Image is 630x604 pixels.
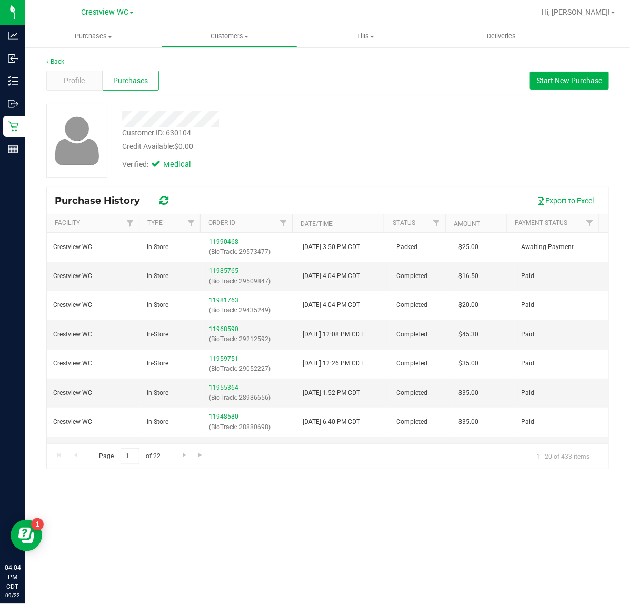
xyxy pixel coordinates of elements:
a: Status [393,219,415,226]
span: In-Store [147,417,168,427]
inline-svg: Inventory [8,76,18,86]
a: 11955364 [209,384,238,391]
inline-svg: Inbound [8,53,18,64]
span: Profile [64,75,85,86]
a: Go to the last page [193,448,208,462]
a: Customers [162,25,298,47]
p: (BioTrack: 29509847) [209,276,290,286]
span: Crestview WC [53,417,92,427]
a: 11981763 [209,296,238,304]
span: $0.00 [174,142,193,151]
span: $16.50 [459,271,479,281]
span: Completed [396,417,427,427]
span: Paid [521,417,534,427]
span: Completed [396,271,427,281]
span: 1 - 20 of 433 items [528,448,598,464]
a: Back [46,58,64,65]
a: Purchases [25,25,162,47]
span: Paid [521,388,534,398]
a: Filter [581,214,598,232]
span: Completed [396,388,427,398]
a: Amount [454,220,480,227]
span: In-Store [147,359,168,369]
img: user-icon.png [49,114,105,168]
span: Crestview WC [53,242,92,252]
a: 11948580 [209,413,238,420]
p: (BioTrack: 28880698) [209,422,290,432]
span: In-Store [147,388,168,398]
span: Medical [163,159,205,171]
span: Paid [521,359,534,369]
a: Filter [183,214,200,232]
a: Date/Time [301,220,333,227]
span: Crestview WC [53,388,92,398]
p: (BioTrack: 28986656) [209,393,290,403]
span: Page of 22 [90,448,169,464]
input: 1 [121,448,139,464]
span: [DATE] 6:40 PM CDT [303,417,360,427]
span: $20.00 [459,300,479,310]
span: [DATE] 12:08 PM CDT [303,330,364,340]
iframe: Resource center [11,520,42,551]
span: Hi, [PERSON_NAME]! [542,8,610,16]
span: Customers [162,32,297,41]
span: [DATE] 4:04 PM CDT [303,300,360,310]
a: 11959751 [209,355,238,362]
a: 11940170 [209,442,238,450]
div: Verified: [122,159,205,171]
span: [DATE] 4:04 PM CDT [303,271,360,281]
a: Payment Status [515,219,568,226]
span: $35.00 [459,359,479,369]
span: [DATE] 1:52 PM CDT [303,388,360,398]
button: Export to Excel [530,192,601,210]
iframe: Resource center unread badge [31,518,44,531]
div: Customer ID: 630104 [122,127,191,138]
a: 11968590 [209,325,238,333]
span: $25.00 [459,242,479,252]
span: Deliveries [473,32,530,41]
span: Paid [521,300,534,310]
span: Crestview WC [53,359,92,369]
a: Tills [297,25,434,47]
p: (BioTrack: 29052227) [209,364,290,374]
inline-svg: Analytics [8,31,18,41]
span: [DATE] 12:26 PM CDT [303,359,364,369]
a: Filter [122,214,139,232]
inline-svg: Outbound [8,98,18,109]
span: Completed [396,300,427,310]
a: Type [147,219,163,226]
span: Completed [396,359,427,369]
p: 04:04 PM CDT [5,563,21,591]
span: Paid [521,271,534,281]
a: 11990468 [209,238,238,245]
a: Order ID [209,219,236,226]
span: Crestview WC [53,271,92,281]
span: Awaiting Payment [521,242,574,252]
a: Facility [55,219,80,226]
inline-svg: Retail [8,121,18,132]
span: In-Store [147,242,168,252]
inline-svg: Reports [8,144,18,154]
span: Crestview WC [81,8,128,17]
span: Paid [521,330,534,340]
span: Crestview WC [53,300,92,310]
span: Purchase History [55,195,151,206]
a: 11985765 [209,267,238,274]
span: Packed [396,242,417,252]
span: $35.00 [459,417,479,427]
span: [DATE] 3:50 PM CDT [303,242,360,252]
span: $35.00 [459,388,479,398]
span: $45.30 [459,330,479,340]
a: Filter [428,214,445,232]
span: Start New Purchase [537,76,602,85]
span: Crestview WC [53,330,92,340]
p: (BioTrack: 29212592) [209,334,290,344]
p: 09/22 [5,591,21,599]
span: Purchases [25,32,162,41]
span: Purchases [113,75,148,86]
span: In-Store [147,300,168,310]
a: Go to the next page [176,448,192,462]
p: (BioTrack: 29435249) [209,305,290,315]
a: Filter [275,214,292,232]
